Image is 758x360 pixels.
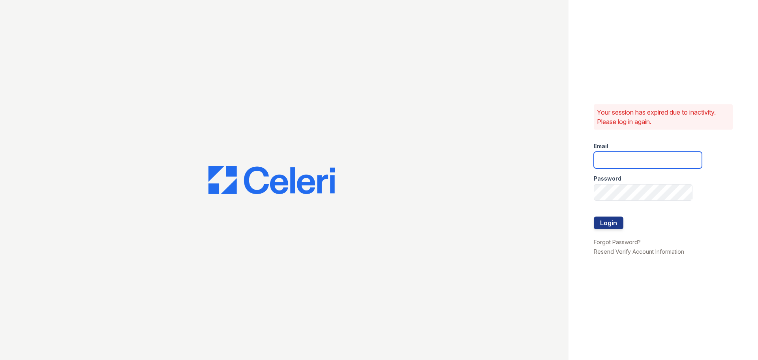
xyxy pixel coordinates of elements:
a: Resend Verify Account Information [594,248,684,255]
p: Your session has expired due to inactivity. Please log in again. [597,107,730,126]
img: CE_Logo_Blue-a8612792a0a2168367f1c8372b55b34899dd931a85d93a1a3d3e32e68fde9ad4.png [208,166,335,194]
a: Forgot Password? [594,239,641,245]
label: Password [594,175,621,183]
button: Login [594,217,623,229]
label: Email [594,142,608,150]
